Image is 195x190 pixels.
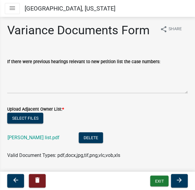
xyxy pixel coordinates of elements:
a: [PERSON_NAME] list.pdf [8,135,59,140]
button: delete [29,174,46,188]
i: menu [9,5,16,12]
button: Select files [7,113,43,124]
h1: Variance Documents Form [7,23,150,38]
i: share [160,26,167,33]
i: arrow_back [12,176,19,184]
button: Exit [150,176,169,186]
button: Delete [79,132,103,143]
button: arrow_back [7,174,24,188]
wm-modal-confirm: Delete Document [79,135,103,141]
button: arrow_forward [171,174,188,188]
i: arrow_forward [176,176,183,184]
label: If there were previous hearings relevant to new petition list the case numbers: [7,60,160,64]
a: [GEOGRAPHIC_DATA], [US_STATE] [25,2,115,14]
button: menu [5,3,20,14]
i: delete [34,176,41,184]
span: Valid Document Types: pdf,docx,jpg,tif,png,vlc,vob,xls [7,152,120,158]
label: Upload Adjacent Owner List: [7,107,64,112]
span: Share [169,26,182,33]
button: shareShare [155,23,187,35]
